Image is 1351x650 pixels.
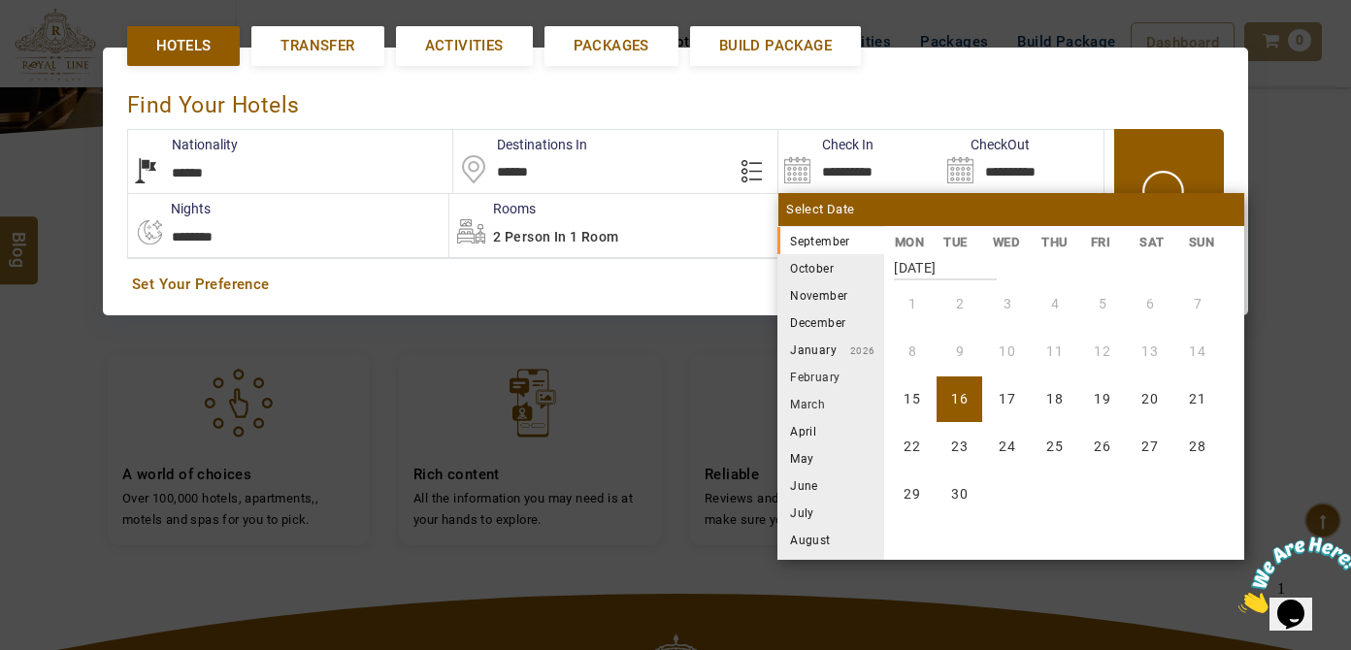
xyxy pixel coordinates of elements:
[777,336,884,363] li: January
[941,135,1030,154] label: CheckOut
[8,8,128,84] img: Chat attention grabber
[984,424,1030,470] li: Wednesday, 24 September 2025
[934,232,983,252] li: TUE
[778,193,1244,226] div: Select Date
[777,309,884,336] li: December
[156,36,211,56] span: Hotels
[1080,232,1130,252] li: FRI
[1174,424,1220,470] li: Sunday, 28 September 2025
[982,232,1032,252] li: WED
[127,199,211,218] label: nights
[837,345,875,356] small: 2026
[1127,376,1172,422] li: Saturday, 20 September 2025
[777,526,884,553] li: August
[777,390,884,417] li: March
[777,363,884,390] li: February
[127,72,1224,129] div: Find Your Hotels
[777,417,884,444] li: April
[1032,376,1077,422] li: Thursday, 18 September 2025
[778,130,940,193] input: Search
[1174,376,1220,422] li: Sunday, 21 September 2025
[128,135,238,154] label: Nationality
[1032,424,1077,470] li: Thursday, 25 September 2025
[280,36,354,56] span: Transfer
[453,135,587,154] label: Destinations In
[449,199,536,218] label: Rooms
[884,232,934,252] li: MON
[937,471,982,517] li: Tuesday, 30 September 2025
[1130,232,1179,252] li: SAT
[777,281,884,309] li: November
[984,376,1030,422] li: Wednesday, 17 September 2025
[8,8,16,24] span: 1
[777,499,884,526] li: July
[850,237,986,247] small: 2025
[127,26,240,66] a: Hotels
[889,471,935,517] li: Monday, 29 September 2025
[1079,424,1125,470] li: Friday, 26 September 2025
[889,424,935,470] li: Monday, 22 September 2025
[777,227,884,254] li: September
[1127,424,1172,470] li: Saturday, 27 September 2025
[690,26,861,66] a: Build Package
[719,36,832,56] span: Build Package
[777,471,884,499] li: June
[937,376,982,422] li: Tuesday, 16 September 2025
[1178,232,1228,252] li: SUN
[251,26,383,66] a: Transfer
[889,376,935,422] li: Monday, 15 September 2025
[941,130,1104,193] input: Search
[544,26,678,66] a: Packages
[894,245,997,280] strong: [DATE]
[396,26,533,66] a: Activities
[1032,232,1081,252] li: THU
[777,254,884,281] li: October
[1231,529,1351,621] iframe: chat widget
[1079,376,1125,422] li: Friday, 19 September 2025
[132,275,1219,295] a: Set Your Preference
[493,229,618,244] span: 2 Person in 1 Room
[778,135,873,154] label: Check In
[425,36,504,56] span: Activities
[574,36,649,56] span: Packages
[777,444,884,471] li: May
[937,424,982,470] li: Tuesday, 23 September 2025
